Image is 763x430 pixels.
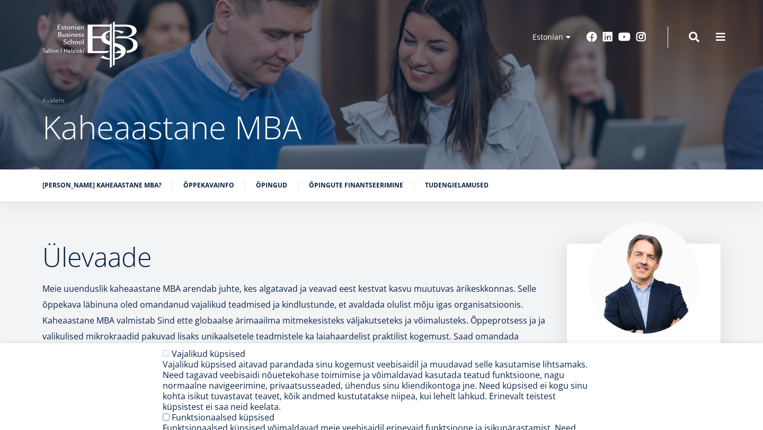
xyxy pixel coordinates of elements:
[602,32,613,42] a: Linkedin
[42,281,546,360] p: Meie uuenduslik kaheaastane MBA arendab juhte, kes algatavad ja veavad eest kestvat kasvu muutuva...
[256,180,287,191] a: Õpingud
[618,32,631,42] a: Youtube
[42,244,546,270] h2: Ülevaade
[309,180,403,191] a: Õpingute finantseerimine
[42,105,301,149] span: Kaheaastane MBA
[587,32,597,42] a: Facebook
[425,180,489,191] a: Tudengielamused
[588,222,699,334] img: Marko Rillo
[172,348,245,360] label: Vajalikud küpsised
[172,411,274,423] label: Funktsionaalsed küpsised
[42,95,65,106] a: Avaleht
[163,359,589,412] div: Vajalikud küpsised aitavad parandada sinu kogemust veebisaidil ja muudavad selle kasutamise lihts...
[183,180,234,191] a: Õppekavainfo
[636,32,646,42] a: Instagram
[42,180,162,191] a: [PERSON_NAME] kaheaastane MBA?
